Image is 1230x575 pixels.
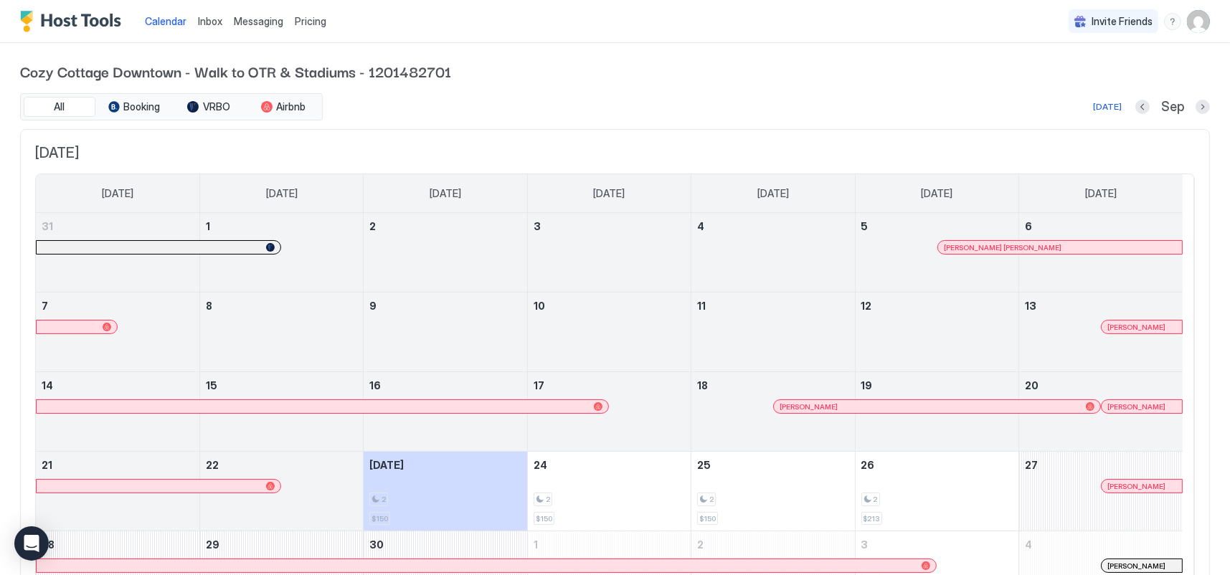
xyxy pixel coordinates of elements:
td: September 22, 2025 [199,452,363,531]
span: [PERSON_NAME] [1107,482,1165,491]
span: [PERSON_NAME] [780,402,838,412]
span: Cozy Cottage Downtown - Walk to OTR & Stadiums - 1201482701 [20,60,1210,82]
td: September 25, 2025 [691,452,855,531]
a: October 4, 2025 [1019,531,1183,558]
span: $150 [372,514,388,523]
td: September 19, 2025 [855,372,1018,452]
td: September 5, 2025 [855,213,1018,293]
div: [PERSON_NAME] [1107,323,1176,332]
td: September 6, 2025 [1019,213,1183,293]
a: September 12, 2025 [856,293,1018,319]
a: Monday [252,174,312,213]
a: Thursday [743,174,803,213]
a: September 23, 2025 [364,452,526,478]
span: $150 [536,514,552,523]
td: September 2, 2025 [364,213,527,293]
span: $150 [699,514,716,523]
span: 22 [206,459,219,471]
td: September 12, 2025 [855,293,1018,372]
a: September 30, 2025 [364,531,526,558]
div: tab-group [20,93,323,120]
td: September 10, 2025 [527,293,691,372]
td: September 14, 2025 [36,372,199,452]
a: October 3, 2025 [856,531,1018,558]
span: Booking [124,100,161,113]
a: September 18, 2025 [691,372,854,399]
a: September 28, 2025 [36,531,199,558]
td: September 13, 2025 [1019,293,1183,372]
span: 8 [206,300,212,312]
span: 1 [206,220,210,232]
div: [PERSON_NAME] [1107,561,1176,571]
span: 2 [874,495,878,504]
span: 2 [369,220,376,232]
span: 20 [1025,379,1039,391]
button: All [24,97,95,117]
span: [DATE] [921,187,952,200]
span: 3 [861,538,869,551]
span: 10 [534,300,545,312]
td: August 31, 2025 [36,213,199,293]
a: September 10, 2025 [528,293,691,319]
a: September 2, 2025 [364,213,526,239]
span: 11 [697,300,706,312]
span: 24 [534,459,547,471]
td: September 7, 2025 [36,293,199,372]
td: September 11, 2025 [691,293,855,372]
span: Pricing [295,15,326,28]
button: [DATE] [1091,98,1124,115]
span: 2 [697,538,704,551]
span: 29 [206,538,219,551]
span: 4 [697,220,704,232]
a: Calendar [145,14,186,29]
a: September 6, 2025 [1019,213,1183,239]
a: September 16, 2025 [364,372,526,399]
a: Messaging [234,14,283,29]
span: 30 [369,538,384,551]
td: September 9, 2025 [364,293,527,372]
div: [DATE] [1093,100,1122,113]
span: 14 [42,379,53,391]
a: Inbox [198,14,222,29]
span: [DATE] [593,187,625,200]
a: September 25, 2025 [691,452,854,478]
a: September 17, 2025 [528,372,691,399]
button: Previous month [1135,100,1150,114]
td: September 27, 2025 [1019,452,1183,531]
span: [PERSON_NAME] [1107,323,1165,332]
a: September 27, 2025 [1019,452,1183,478]
td: September 17, 2025 [527,372,691,452]
span: VRBO [203,100,230,113]
span: 15 [206,379,217,391]
span: 12 [861,300,872,312]
span: 25 [697,459,711,471]
a: Host Tools Logo [20,11,128,32]
a: September 14, 2025 [36,372,199,399]
span: Messaging [234,15,283,27]
a: August 31, 2025 [36,213,199,239]
span: 21 [42,459,52,471]
span: [PERSON_NAME] [1107,561,1165,571]
a: September 11, 2025 [691,293,854,319]
a: September 15, 2025 [200,372,363,399]
span: [PERSON_NAME] [PERSON_NAME] [944,243,1061,252]
a: September 22, 2025 [200,452,363,478]
button: Next month [1196,100,1210,114]
span: 1 [534,538,538,551]
button: Airbnb [247,97,319,117]
a: September 29, 2025 [200,531,363,558]
a: Tuesday [415,174,476,213]
span: [DATE] [430,187,461,200]
button: VRBO [173,97,245,117]
span: Invite Friends [1092,15,1153,28]
span: 18 [697,379,708,391]
span: Sep [1161,99,1184,115]
span: [DATE] [35,144,1195,162]
a: September 24, 2025 [528,452,691,478]
td: September 16, 2025 [364,372,527,452]
td: September 23, 2025 [364,452,527,531]
a: September 5, 2025 [856,213,1018,239]
span: 26 [861,459,875,471]
div: [PERSON_NAME] [1107,402,1176,412]
a: September 20, 2025 [1019,372,1183,399]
